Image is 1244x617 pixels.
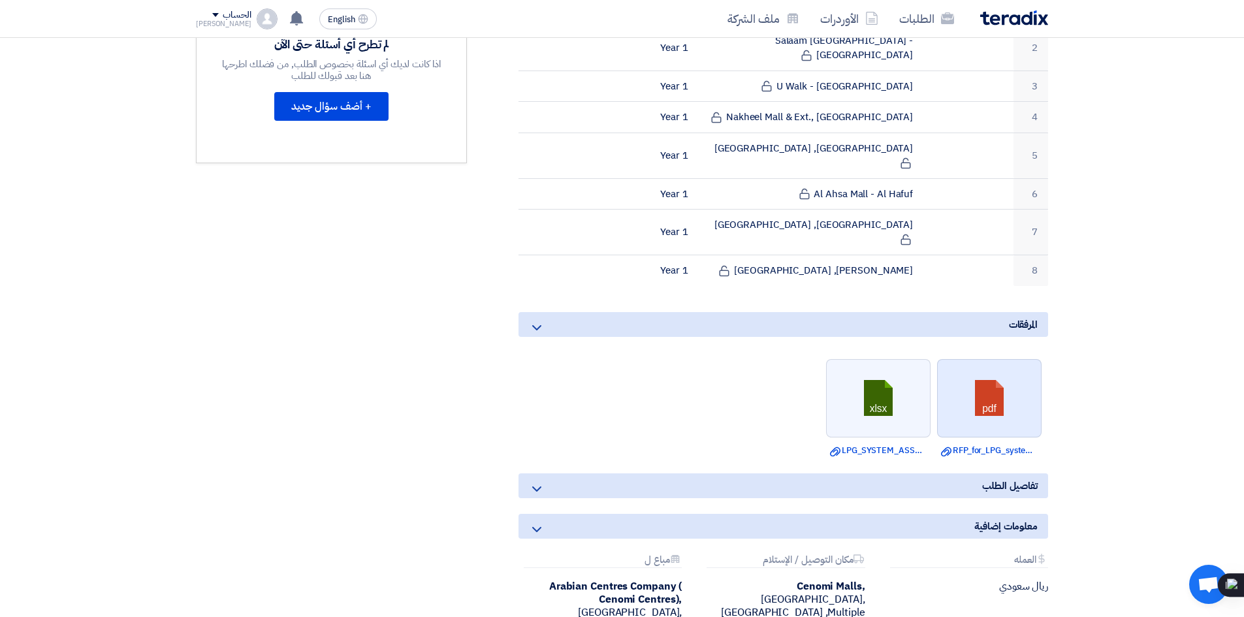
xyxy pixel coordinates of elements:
td: 1 Year [609,178,699,210]
b: Cenomi Malls, [797,578,865,594]
td: Al Ahsa Mall - Al Hafuf [699,178,924,210]
td: U Walk - [GEOGRAPHIC_DATA] [699,71,924,102]
td: 1 Year [609,133,699,178]
td: [GEOGRAPHIC_DATA], [GEOGRAPHIC_DATA] [699,210,924,255]
a: ملف الشركة [717,3,810,34]
a: LPG_SYSTEM_ASSET_LIST.xlsx [830,444,927,457]
td: 1 Year [609,102,699,133]
div: [PERSON_NAME] [196,20,251,27]
td: 1 Year [609,210,699,255]
a: الأوردرات [810,3,889,34]
a: RFP_for_LPG_system_Planned_Preventive_Maintenance__Repair_Services.pdf [941,444,1038,457]
td: 5 [1013,133,1048,178]
button: English [319,8,377,29]
span: معلومات إضافية [974,519,1038,533]
button: + أضف سؤال جديد [274,92,389,121]
td: Salaam [GEOGRAPHIC_DATA] - [GEOGRAPHIC_DATA] [699,25,924,71]
td: 1 Year [609,255,699,286]
td: 7 [1013,210,1048,255]
td: 2 [1013,25,1048,71]
b: Arabian Centres Company ( Cenomi Centres), [549,578,682,607]
td: 8 [1013,255,1048,286]
div: مباع ل [524,554,682,568]
td: [GEOGRAPHIC_DATA], [GEOGRAPHIC_DATA] [699,133,924,178]
img: Teradix logo [980,10,1048,25]
span: تفاصيل الطلب [982,479,1038,493]
img: profile_test.png [257,8,278,29]
td: [PERSON_NAME], [GEOGRAPHIC_DATA] [699,255,924,286]
td: 1 Year [609,25,699,71]
td: 1 Year [609,71,699,102]
td: 4 [1013,102,1048,133]
td: 6 [1013,178,1048,210]
span: English [328,15,355,24]
div: دردشة مفتوحة [1189,565,1228,604]
div: اذا كانت لديك أي اسئلة بخصوص الطلب, من فضلك اطرحها هنا بعد قبولك للطلب [221,58,443,82]
td: 3 [1013,71,1048,102]
a: الطلبات [889,3,965,34]
span: المرفقات [1009,317,1038,332]
div: مكان التوصيل / الإستلام [707,554,865,568]
div: ريال سعودي [885,580,1048,593]
div: لم تطرح أي أسئلة حتى الآن [221,37,443,52]
td: Nakheel Mall & Ext., [GEOGRAPHIC_DATA] [699,102,924,133]
div: العمله [890,554,1048,568]
div: الحساب [223,10,251,21]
